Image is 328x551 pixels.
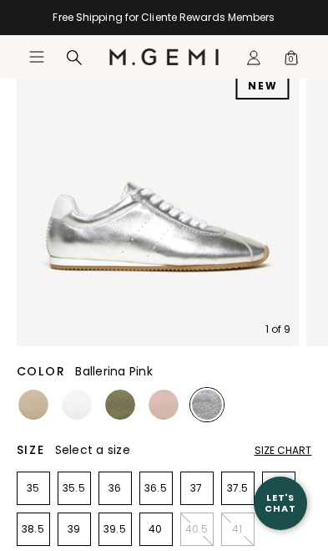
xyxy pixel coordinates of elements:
[28,48,45,65] button: Open site menu
[140,523,172,536] p: 40
[181,523,213,536] p: 40.5
[222,523,254,536] p: 41
[99,482,131,495] p: 36
[58,482,90,495] p: 35.5
[16,63,299,346] img: The Morena
[55,441,130,458] span: Select a size
[105,390,135,420] img: Olive
[181,482,213,495] p: 37
[255,444,312,457] div: Size Chart
[140,482,172,495] p: 36.5
[18,482,49,495] p: 35
[283,53,300,69] span: 0
[62,390,92,420] img: White
[17,443,45,457] h2: Size
[265,323,291,336] div: 1 of 9
[18,390,48,420] img: Latte
[58,523,90,536] p: 39
[75,363,153,380] span: Ballerina Pink
[18,523,49,536] p: 38.5
[192,390,222,420] img: Silver
[17,365,66,378] h2: Color
[222,482,254,495] p: 37.5
[254,492,307,513] div: Let's Chat
[99,523,131,536] p: 39.5
[149,390,179,420] img: Ballerina Pink
[109,48,219,65] img: M.Gemi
